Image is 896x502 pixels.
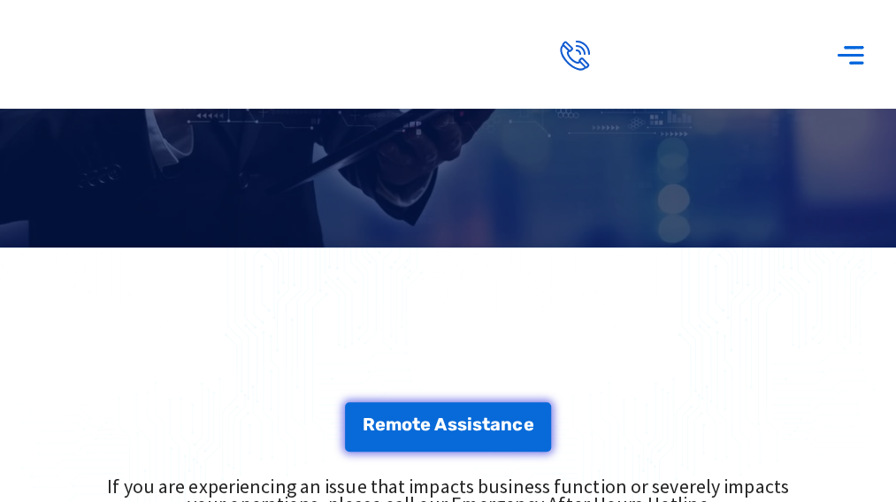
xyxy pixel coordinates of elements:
[457,415,467,433] span: s
[501,415,512,433] span: n
[467,415,472,433] span: i
[375,415,386,433] span: e
[363,415,375,433] span: R
[386,415,402,433] span: m
[482,415,490,433] span: t
[523,415,533,433] span: e
[402,415,412,433] span: o
[345,402,552,452] a: Remote Assistance
[412,415,420,433] span: t
[420,415,431,433] span: e
[447,415,456,433] span: s
[472,415,482,433] span: s
[512,415,523,433] span: c
[434,415,447,433] span: A
[490,415,501,433] span: a
[827,30,874,79] div: Menu Toggle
